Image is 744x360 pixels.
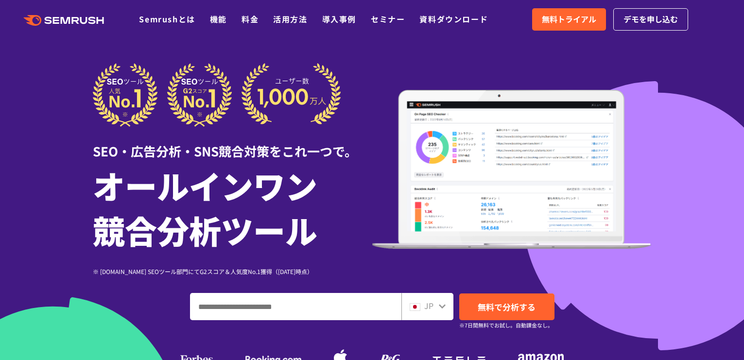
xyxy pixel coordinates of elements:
[93,267,372,276] div: ※ [DOMAIN_NAME] SEOツール部門にてG2スコア＆人気度No.1獲得（[DATE]時点）
[419,13,488,25] a: 資料ダウンロード
[459,321,553,330] small: ※7日間無料でお試し。自動課金なし。
[139,13,195,25] a: Semrushとは
[459,293,554,320] a: 無料で分析する
[93,127,372,160] div: SEO・広告分析・SNS競合対策をこれ一つで。
[613,8,688,31] a: デモを申し込む
[273,13,307,25] a: 活用方法
[542,13,596,26] span: 無料トライアル
[242,13,259,25] a: 料金
[190,293,401,320] input: ドメイン、キーワードまたはURLを入力してください
[93,163,372,252] h1: オールインワン 競合分析ツール
[371,13,405,25] a: セミナー
[623,13,678,26] span: デモを申し込む
[210,13,227,25] a: 機能
[532,8,606,31] a: 無料トライアル
[478,301,536,313] span: 無料で分析する
[424,300,433,311] span: JP
[322,13,356,25] a: 導入事例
